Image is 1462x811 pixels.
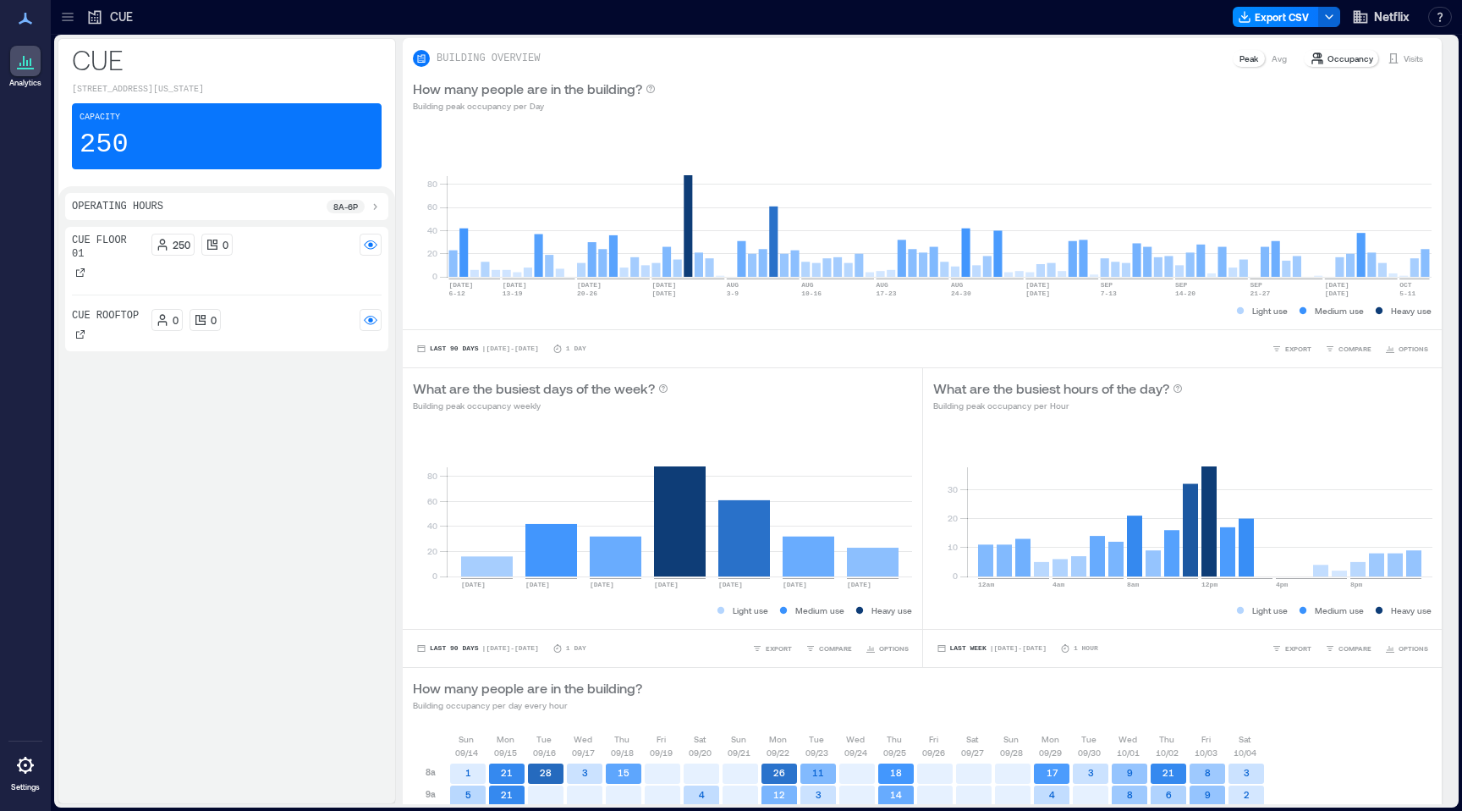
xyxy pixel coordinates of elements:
text: [DATE] [718,581,743,588]
tspan: 40 [427,521,437,531]
text: 11 [812,767,824,778]
p: Sun [459,732,474,746]
text: [DATE] [449,281,474,289]
tspan: 0 [952,571,957,581]
text: [DATE] [1325,290,1349,297]
tspan: 20 [427,546,437,556]
p: Occupancy [1327,52,1373,65]
p: Wed [1118,732,1137,746]
p: Sat [966,732,978,746]
p: Thu [614,732,629,746]
button: Export CSV [1233,7,1319,27]
text: 7-13 [1101,290,1117,297]
p: Fri [929,732,938,746]
text: 12 [773,789,785,800]
button: EXPORT [1268,340,1315,357]
p: Avg [1272,52,1287,65]
text: [DATE] [654,581,679,588]
text: 3 [1088,767,1094,778]
text: 3 [582,767,588,778]
tspan: 20 [427,248,437,258]
text: 10-16 [801,290,822,297]
p: CUE Rooftop [72,309,139,323]
p: Heavy use [871,604,912,617]
p: Medium use [1315,604,1364,617]
p: CUE Floor 01 [72,234,145,261]
text: AUG [727,281,739,289]
p: 09/16 [533,746,556,759]
tspan: 30 [947,484,957,494]
p: Light use [1252,604,1288,617]
text: [DATE] [847,581,871,588]
button: OPTIONS [1382,640,1432,657]
text: 1 [465,767,471,778]
span: OPTIONS [1399,344,1428,354]
button: EXPORT [1268,640,1315,657]
p: 09/27 [961,746,984,759]
text: 26 [773,767,785,778]
span: EXPORT [1285,344,1311,354]
p: 10/03 [1195,746,1217,759]
p: 09/25 [883,746,906,759]
button: EXPORT [749,640,795,657]
text: 14 [890,789,902,800]
text: [DATE] [1025,290,1050,297]
p: Capacity [80,111,120,124]
text: 12am [978,581,994,588]
text: 20-26 [577,290,597,297]
text: 8pm [1350,581,1363,588]
text: AUG [877,281,889,289]
p: 0 [173,313,179,327]
tspan: 10 [947,542,957,552]
a: Settings [5,745,46,797]
p: 09/28 [1000,746,1023,759]
tspan: 60 [427,496,437,506]
p: 09/19 [650,746,673,759]
text: AUG [801,281,814,289]
text: OCT [1399,281,1412,289]
text: 21-27 [1250,290,1270,297]
p: BUILDING OVERVIEW [437,52,540,65]
text: 5 [465,789,471,800]
p: 10/02 [1156,746,1179,759]
text: 15 [618,767,629,778]
p: Sat [1239,732,1250,746]
p: Thu [887,732,902,746]
text: 4 [1049,789,1055,800]
button: Last 90 Days |[DATE]-[DATE] [413,340,542,357]
span: COMPARE [819,643,852,654]
p: Building occupancy per day every hour [413,698,642,712]
p: Light use [1252,304,1288,317]
text: 17 [1047,767,1058,778]
button: Last 90 Days |[DATE]-[DATE] [413,640,542,657]
p: Mon [497,732,514,746]
text: SEP [1175,281,1188,289]
span: OPTIONS [879,643,909,654]
p: 10/04 [1234,746,1256,759]
p: 09/29 [1039,746,1062,759]
text: 6-12 [449,290,465,297]
p: 09/17 [572,746,595,759]
tspan: 0 [432,271,437,281]
p: Heavy use [1391,604,1432,617]
p: How many people are in the building? [413,79,642,99]
p: Wed [574,732,592,746]
p: 09/22 [767,746,789,759]
text: 18 [890,767,902,778]
p: 09/24 [844,746,867,759]
p: Light use [733,604,768,617]
p: 1 Day [566,643,586,654]
tspan: 60 [427,201,437,212]
p: Medium use [1315,304,1364,317]
text: 2 [1244,789,1250,800]
text: [DATE] [651,290,676,297]
p: Sun [731,732,746,746]
p: Fri [1201,732,1211,746]
text: 3-9 [727,290,739,297]
text: 13-19 [503,290,523,297]
text: 4am [1053,581,1065,588]
text: 17-23 [877,290,897,297]
p: Mon [1042,732,1059,746]
p: 09/20 [689,746,712,759]
span: EXPORT [1285,643,1311,654]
